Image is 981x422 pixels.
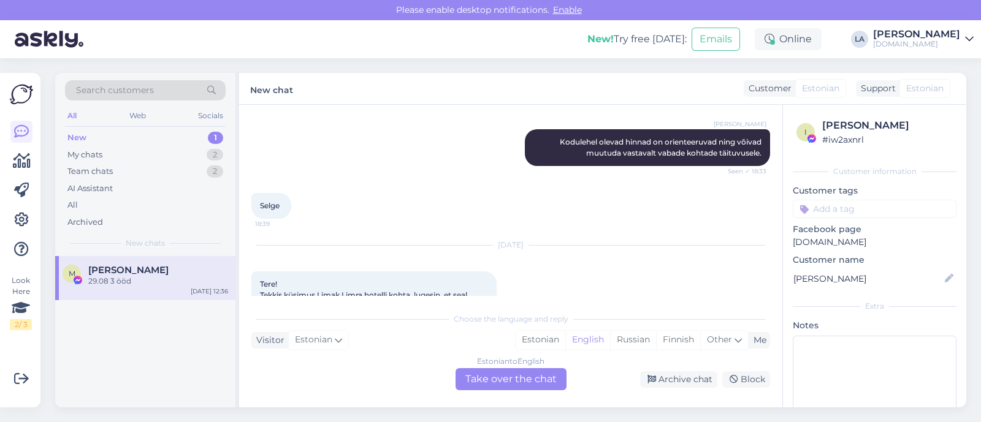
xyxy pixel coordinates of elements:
[560,137,763,157] span: Kodulehel olevad hinnad on orienteeruvad ning võivad muutuda vastavalt vabade kohtade täituvusele.
[88,265,169,276] span: Merle Käpp
[793,301,956,312] div: Extra
[856,82,896,95] div: Support
[251,239,770,251] div: [DATE]
[260,279,469,333] span: Tere! Tekkis küsimus Limak Limra hotelli kohta, lugesin, et seal hotellis laps 14a (k.a) Kas sinn...
[208,132,223,144] div: 1
[656,331,700,349] div: Finnish
[822,118,953,133] div: [PERSON_NAME]
[207,165,223,178] div: 2
[67,216,103,228] div: Archived
[707,334,732,345] span: Other
[755,28,822,50] div: Online
[516,331,565,349] div: Estonian
[873,29,974,49] a: [PERSON_NAME][DOMAIN_NAME]
[565,331,610,349] div: English
[255,219,301,228] span: 18:39
[127,108,148,124] div: Web
[722,371,770,388] div: Block
[126,238,165,249] span: New chats
[67,199,78,211] div: All
[906,82,944,95] span: Estonian
[744,82,792,95] div: Customer
[10,319,32,330] div: 2 / 3
[793,184,956,197] p: Customer tags
[10,83,33,106] img: Askly Logo
[477,356,544,367] div: Estonian to English
[456,368,567,390] div: Take over the chat
[749,334,766,347] div: Me
[251,334,284,347] div: Visitor
[191,287,228,296] div: [DATE] 12:36
[67,149,102,161] div: My chats
[251,314,770,325] div: Choose the language and reply
[67,132,86,144] div: New
[793,272,942,285] input: Add name
[793,236,956,249] p: [DOMAIN_NAME]
[610,331,656,349] div: Russian
[76,84,154,97] span: Search customers
[793,254,956,266] p: Customer name
[67,165,113,178] div: Team chats
[196,108,226,124] div: Socials
[720,167,766,176] span: Seen ✓ 18:33
[640,371,717,388] div: Archive chat
[793,223,956,236] p: Facebook page
[804,127,807,137] span: i
[714,119,766,129] span: [PERSON_NAME]
[793,200,956,218] input: Add a tag
[88,276,228,287] div: 29.08 3 ööd
[851,31,868,48] div: LA
[873,29,960,39] div: [PERSON_NAME]
[250,80,293,97] label: New chat
[793,319,956,332] p: Notes
[10,275,32,330] div: Look Here
[549,4,586,15] span: Enable
[207,149,223,161] div: 2
[295,333,332,347] span: Estonian
[873,39,960,49] div: [DOMAIN_NAME]
[67,183,113,195] div: AI Assistant
[692,28,740,51] button: Emails
[802,82,839,95] span: Estonian
[587,33,614,45] b: New!
[793,166,956,177] div: Customer information
[587,32,687,47] div: Try free [DATE]:
[69,269,75,278] span: M
[822,133,953,146] div: # iw2axnrl
[65,108,79,124] div: All
[260,201,280,210] span: Selge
